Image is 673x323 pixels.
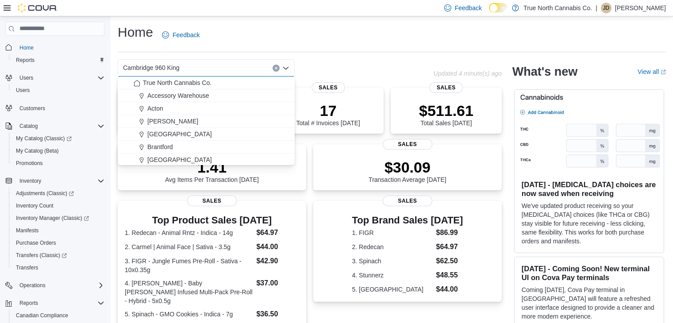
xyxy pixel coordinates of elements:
[16,227,38,234] span: Manifests
[9,157,108,169] button: Promotions
[9,237,108,249] button: Purchase Orders
[352,242,433,251] dt: 2. Redecan
[436,270,463,281] dd: $48.55
[522,180,657,198] h3: [DATE] - [MEDICAL_DATA] choices are now saved when receiving
[12,262,104,273] span: Transfers
[256,309,299,319] dd: $36.50
[118,102,295,115] button: Acton
[16,121,41,131] button: Catalog
[16,103,104,114] span: Customers
[2,41,108,54] button: Home
[383,139,432,150] span: Sales
[9,261,108,274] button: Transfers
[522,201,657,246] p: We've updated product receiving so your [MEDICAL_DATA] choices (like THCa or CBG) stay visible fo...
[352,215,463,226] h3: Top Brand Sales [DATE]
[12,146,62,156] a: My Catalog (Beta)
[118,128,295,141] button: [GEOGRAPHIC_DATA]
[19,44,34,51] span: Home
[19,74,33,81] span: Users
[125,242,253,251] dt: 2. Carmel | Animal Face | Sativa - 3.5g
[118,77,295,89] button: True North Cannabis Co.
[312,82,345,93] span: Sales
[522,264,657,282] h3: [DATE] - Coming Soon! New terminal UI on Cova Pay terminals
[173,31,200,39] span: Feedback
[12,158,46,169] a: Promotions
[118,154,295,166] button: [GEOGRAPHIC_DATA]
[118,115,295,128] button: [PERSON_NAME]
[256,227,299,238] dd: $64.97
[9,212,108,224] a: Inventory Manager (Classic)
[512,65,577,79] h2: What's new
[2,297,108,309] button: Reports
[12,55,38,65] a: Reports
[9,249,108,261] a: Transfers (Classic)
[16,73,104,83] span: Users
[9,145,108,157] button: My Catalog (Beta)
[16,215,89,222] span: Inventory Manager (Classic)
[352,271,433,280] dt: 4. Stunnerz
[9,200,108,212] button: Inventory Count
[455,4,482,12] span: Feedback
[12,310,104,321] span: Canadian Compliance
[352,228,433,237] dt: 1. FIGR
[369,158,446,176] p: $30.09
[12,250,104,261] span: Transfers (Classic)
[147,130,212,138] span: [GEOGRAPHIC_DATA]
[19,123,38,130] span: Catalog
[9,132,108,145] a: My Catalog (Classic)
[419,102,473,119] p: $511.61
[256,278,299,288] dd: $37.00
[383,196,432,206] span: Sales
[638,68,666,75] a: View allExternal link
[125,310,253,319] dt: 5. Spinach - GMO Cookies - Indica - 7g
[16,42,37,53] a: Home
[19,105,45,112] span: Customers
[436,256,463,266] dd: $62.50
[16,280,49,291] button: Operations
[12,133,75,144] a: My Catalog (Classic)
[661,69,666,75] svg: External link
[19,300,38,307] span: Reports
[12,188,77,199] a: Adjustments (Classic)
[147,142,173,151] span: Brantford
[18,4,58,12] img: Cova
[615,3,666,13] p: [PERSON_NAME]
[12,85,104,96] span: Users
[12,55,104,65] span: Reports
[125,215,299,226] h3: Top Product Sales [DATE]
[2,175,108,187] button: Inventory
[273,65,280,72] button: Clear input
[9,54,108,66] button: Reports
[16,121,104,131] span: Catalog
[12,262,42,273] a: Transfers
[12,158,104,169] span: Promotions
[147,104,163,113] span: Acton
[19,177,41,185] span: Inventory
[147,117,198,126] span: [PERSON_NAME]
[16,42,104,53] span: Home
[601,3,611,13] div: Jessica Devereux
[9,84,108,96] button: Users
[603,3,610,13] span: JD
[369,158,446,183] div: Transaction Average [DATE]
[12,200,104,211] span: Inventory Count
[16,176,104,186] span: Inventory
[147,91,209,100] span: Accessory Warehouse
[118,141,295,154] button: Brantford
[436,227,463,238] dd: $86.99
[12,188,104,199] span: Adjustments (Classic)
[296,102,360,119] p: 17
[2,279,108,292] button: Operations
[118,89,295,102] button: Accessory Warehouse
[16,239,56,246] span: Purchase Orders
[123,62,180,73] span: Cambridge 960 King
[12,213,92,223] a: Inventory Manager (Classic)
[125,279,253,305] dt: 4. [PERSON_NAME] - Baby [PERSON_NAME] Infused Multi-Pack Pre-Roll - Hybrid - 5x0.5g
[12,85,33,96] a: Users
[16,202,54,209] span: Inventory Count
[436,284,463,295] dd: $44.00
[16,147,59,154] span: My Catalog (Beta)
[596,3,597,13] p: |
[16,87,30,94] span: Users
